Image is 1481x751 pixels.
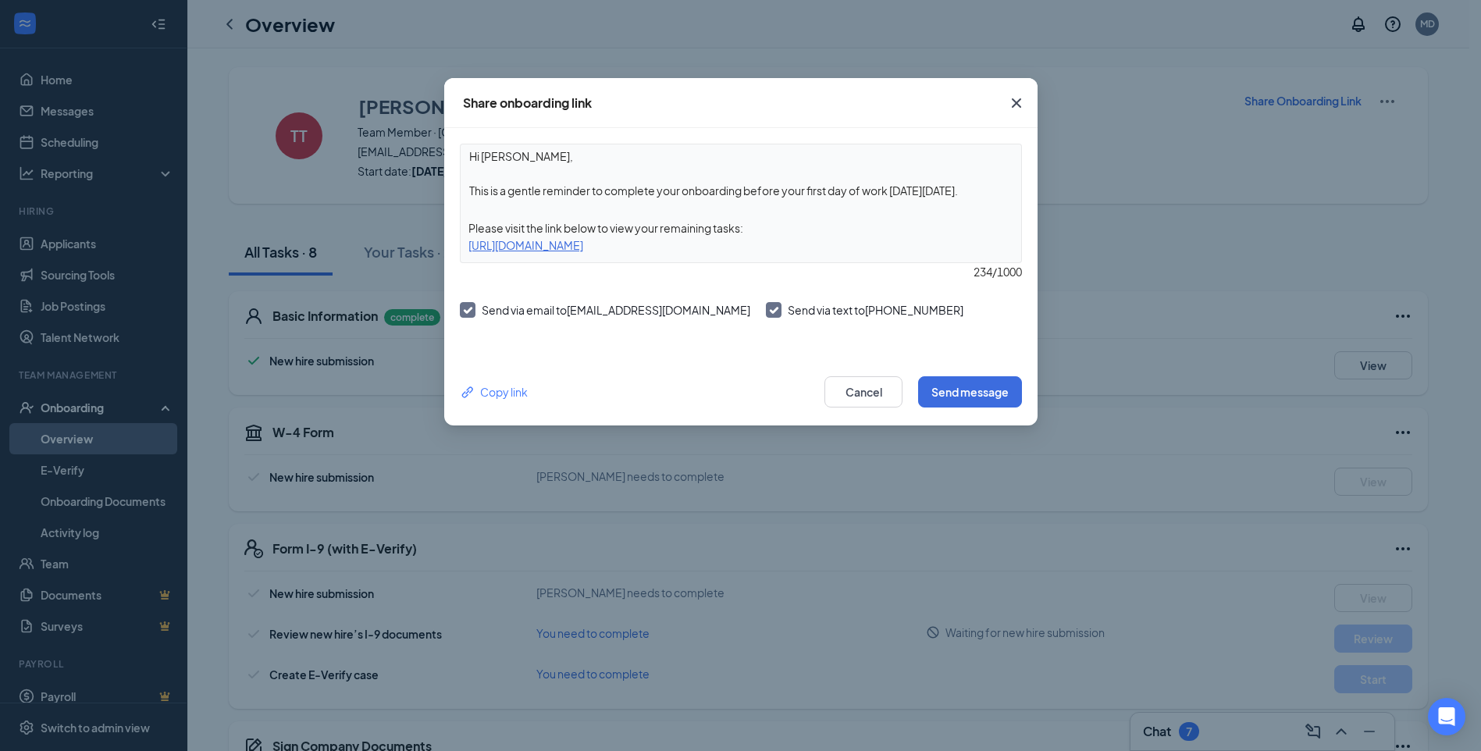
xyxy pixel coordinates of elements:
svg: Link [460,384,476,400]
span: Send via text to [PHONE_NUMBER] [788,303,963,317]
div: 234 / 1000 [460,263,1022,280]
div: Share onboarding link [463,94,592,112]
div: Open Intercom Messenger [1428,698,1465,735]
span: Send via email to [EMAIL_ADDRESS][DOMAIN_NAME] [482,303,750,317]
svg: Checkmark [767,304,780,317]
button: Link Copy link [460,383,528,400]
button: Send message [918,376,1022,408]
textarea: Hi [PERSON_NAME], This is a gentle reminder to complete your onboarding before your first day of ... [461,144,1021,202]
button: Cancel [824,376,902,408]
button: Close [995,78,1038,128]
div: [URL][DOMAIN_NAME] [461,237,1021,254]
div: Please visit the link below to view your remaining tasks: [461,219,1021,237]
div: Copy link [460,383,528,400]
svg: Cross [1007,94,1026,112]
svg: Checkmark [461,304,474,317]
